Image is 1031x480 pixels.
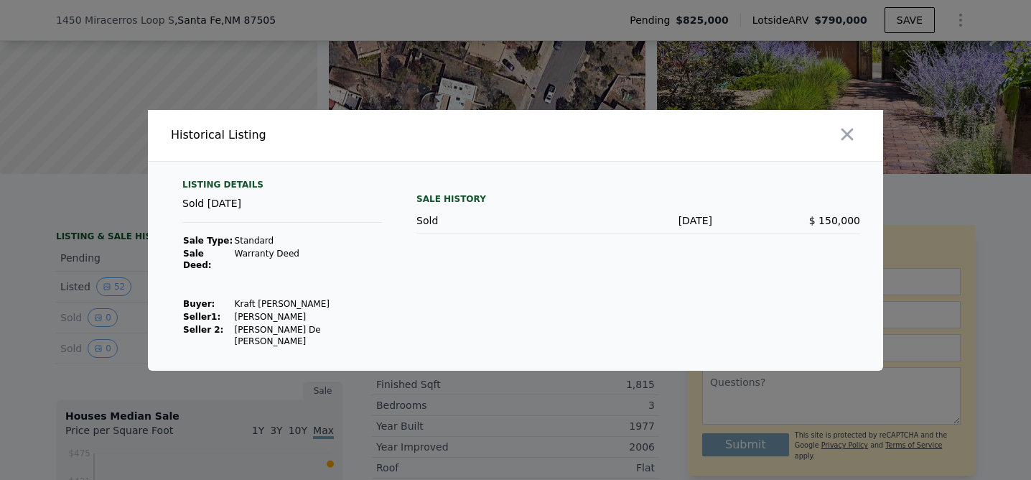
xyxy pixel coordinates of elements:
div: Sold [DATE] [182,196,382,223]
div: Sold [416,213,564,228]
strong: Sale Type: [183,236,233,246]
td: Kraft [PERSON_NAME] [234,297,382,310]
td: Standard [234,234,382,247]
div: [DATE] [564,213,712,228]
strong: Buyer : [183,299,215,309]
strong: Sale Deed: [183,249,212,270]
div: Listing Details [182,179,382,196]
td: [PERSON_NAME] [234,310,382,323]
strong: Seller 2: [183,325,223,335]
div: Sale History [416,190,860,208]
td: Warranty Deed [234,247,382,272]
span: $ 150,000 [809,215,860,226]
strong: Seller 1 : [183,312,220,322]
div: Historical Listing [171,126,510,144]
td: [PERSON_NAME] De [PERSON_NAME] [234,323,382,348]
